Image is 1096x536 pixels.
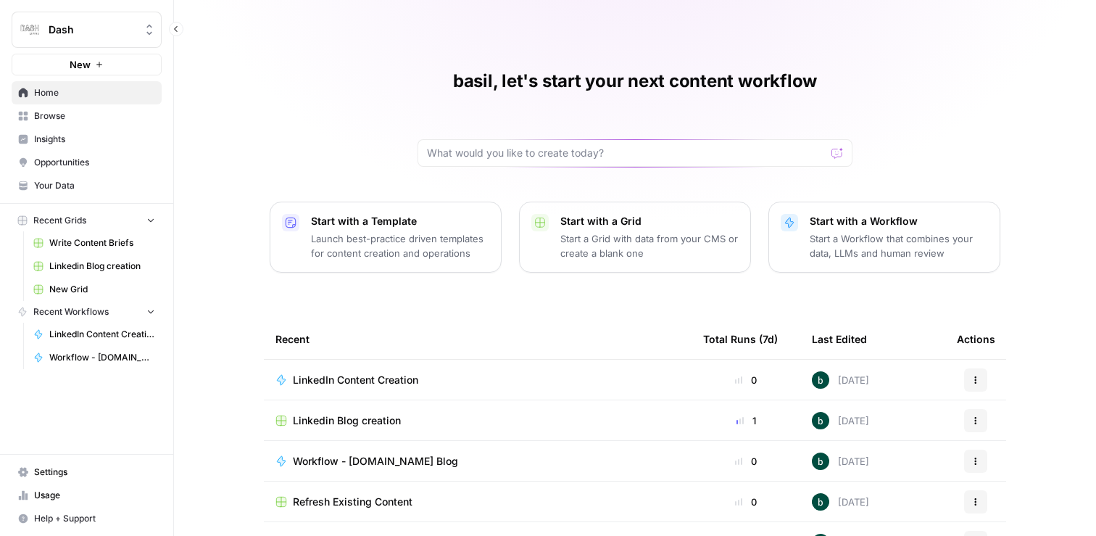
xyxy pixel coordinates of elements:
[27,278,162,301] a: New Grid
[427,146,826,160] input: What would you like to create today?
[560,214,739,228] p: Start with a Grid
[33,305,109,318] span: Recent Workflows
[12,151,162,174] a: Opportunities
[703,413,789,428] div: 1
[812,493,829,511] img: gx0wxgwc29af1y512pejf24ty0zo
[812,453,869,470] div: [DATE]
[810,214,988,228] p: Start with a Workflow
[33,214,86,227] span: Recent Grids
[34,489,155,502] span: Usage
[703,373,789,387] div: 0
[768,202,1000,273] button: Start with a WorkflowStart a Workflow that combines your data, LLMs and human review
[812,493,869,511] div: [DATE]
[27,231,162,255] a: Write Content Briefs
[957,319,995,359] div: Actions
[275,454,680,469] a: Workflow - [DOMAIN_NAME] Blog
[703,319,778,359] div: Total Runs (7d)
[703,495,789,509] div: 0
[12,301,162,323] button: Recent Workflows
[49,260,155,273] span: Linkedin Blog creation
[293,495,412,509] span: Refresh Existing Content
[560,231,739,260] p: Start a Grid with data from your CMS or create a blank one
[275,413,680,428] a: Linkedin Blog creation
[12,128,162,151] a: Insights
[49,22,136,37] span: Dash
[812,371,829,389] img: gx0wxgwc29af1y512pejf24ty0zo
[34,86,155,99] span: Home
[34,466,155,479] span: Settings
[49,283,155,296] span: New Grid
[703,454,789,469] div: 0
[27,255,162,278] a: Linkedin Blog creation
[270,202,502,273] button: Start with a TemplateLaunch best-practice driven templates for content creation and operations
[27,346,162,369] a: Workflow - [DOMAIN_NAME] Blog
[293,373,418,387] span: LinkedIn Content Creation
[49,351,155,364] span: Workflow - [DOMAIN_NAME] Blog
[311,231,489,260] p: Launch best-practice driven templates for content creation and operations
[453,70,817,93] h1: basil, let's start your next content workflow
[293,454,458,469] span: Workflow - [DOMAIN_NAME] Blog
[812,319,867,359] div: Last Edited
[12,12,162,48] button: Workspace: Dash
[12,210,162,231] button: Recent Grids
[12,81,162,104] a: Home
[812,453,829,470] img: gx0wxgwc29af1y512pejf24ty0zo
[49,328,155,341] span: LinkedIn Content Creation
[34,512,155,525] span: Help + Support
[275,373,680,387] a: LinkedIn Content Creation
[34,133,155,146] span: Insights
[12,54,162,75] button: New
[12,507,162,530] button: Help + Support
[12,484,162,507] a: Usage
[49,236,155,250] span: Write Content Briefs
[27,323,162,346] a: LinkedIn Content Creation
[293,413,401,428] span: Linkedin Blog creation
[34,110,155,123] span: Browse
[34,156,155,169] span: Opportunities
[311,214,489,228] p: Start with a Template
[12,174,162,197] a: Your Data
[812,412,869,429] div: [DATE]
[275,319,680,359] div: Recent
[12,104,162,128] a: Browse
[812,371,869,389] div: [DATE]
[810,231,988,260] p: Start a Workflow that combines your data, LLMs and human review
[275,495,680,509] a: Refresh Existing Content
[12,461,162,484] a: Settings
[812,412,829,429] img: gx0wxgwc29af1y512pejf24ty0zo
[70,57,91,72] span: New
[17,17,43,43] img: Dash Logo
[519,202,751,273] button: Start with a GridStart a Grid with data from your CMS or create a blank one
[34,179,155,192] span: Your Data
